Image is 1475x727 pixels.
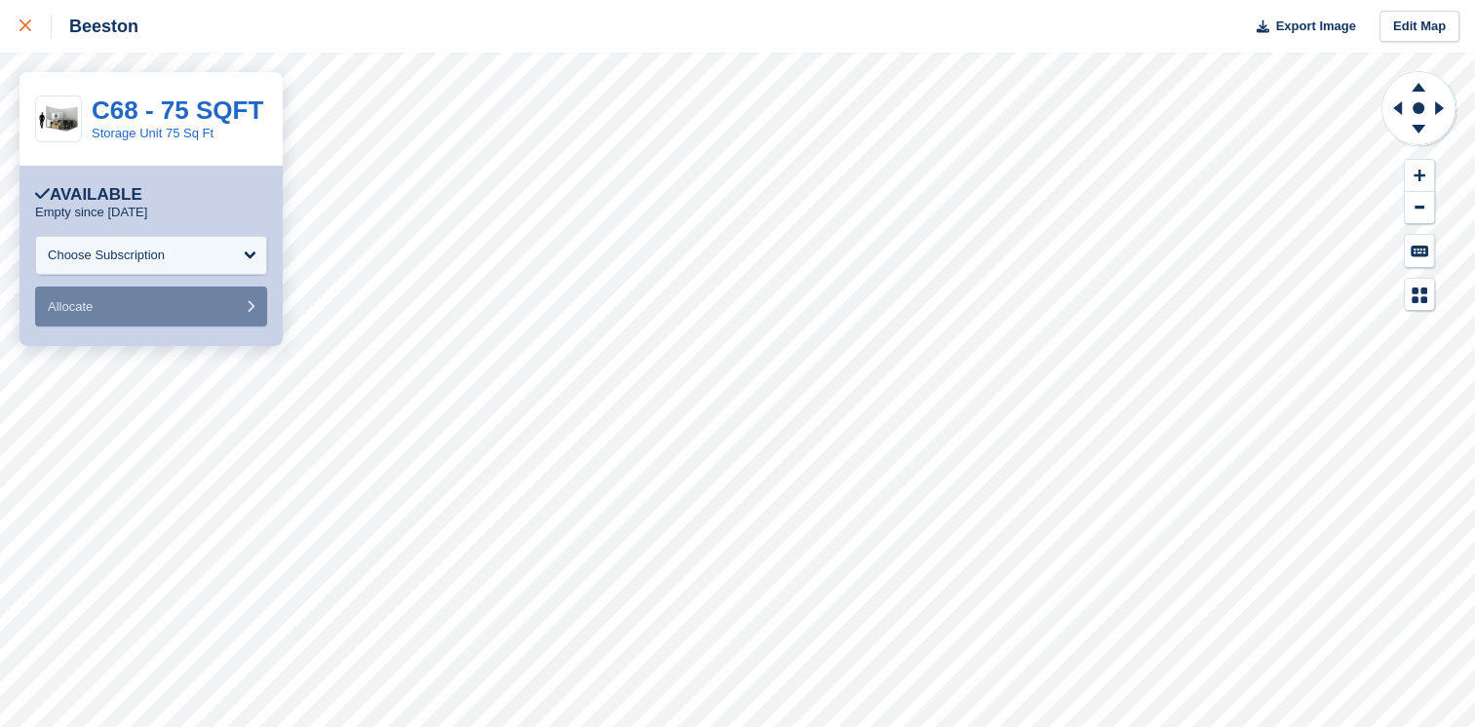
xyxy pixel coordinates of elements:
button: Map Legend [1405,279,1434,311]
button: Zoom In [1405,160,1434,192]
a: C68 - 75 SQFT [92,96,263,125]
div: Choose Subscription [48,246,165,265]
button: Export Image [1245,11,1356,43]
button: Keyboard Shortcuts [1405,235,1434,267]
div: Available [35,185,142,205]
div: Beeston [52,15,138,38]
button: Allocate [35,287,267,326]
p: Empty since [DATE] [35,205,147,220]
a: Storage Unit 75 Sq Ft [92,126,213,140]
span: Allocate [48,299,93,314]
img: 75-sqft-unit.jpg [36,102,81,136]
span: Export Image [1275,17,1355,36]
a: Edit Map [1379,11,1459,43]
button: Zoom Out [1405,192,1434,224]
